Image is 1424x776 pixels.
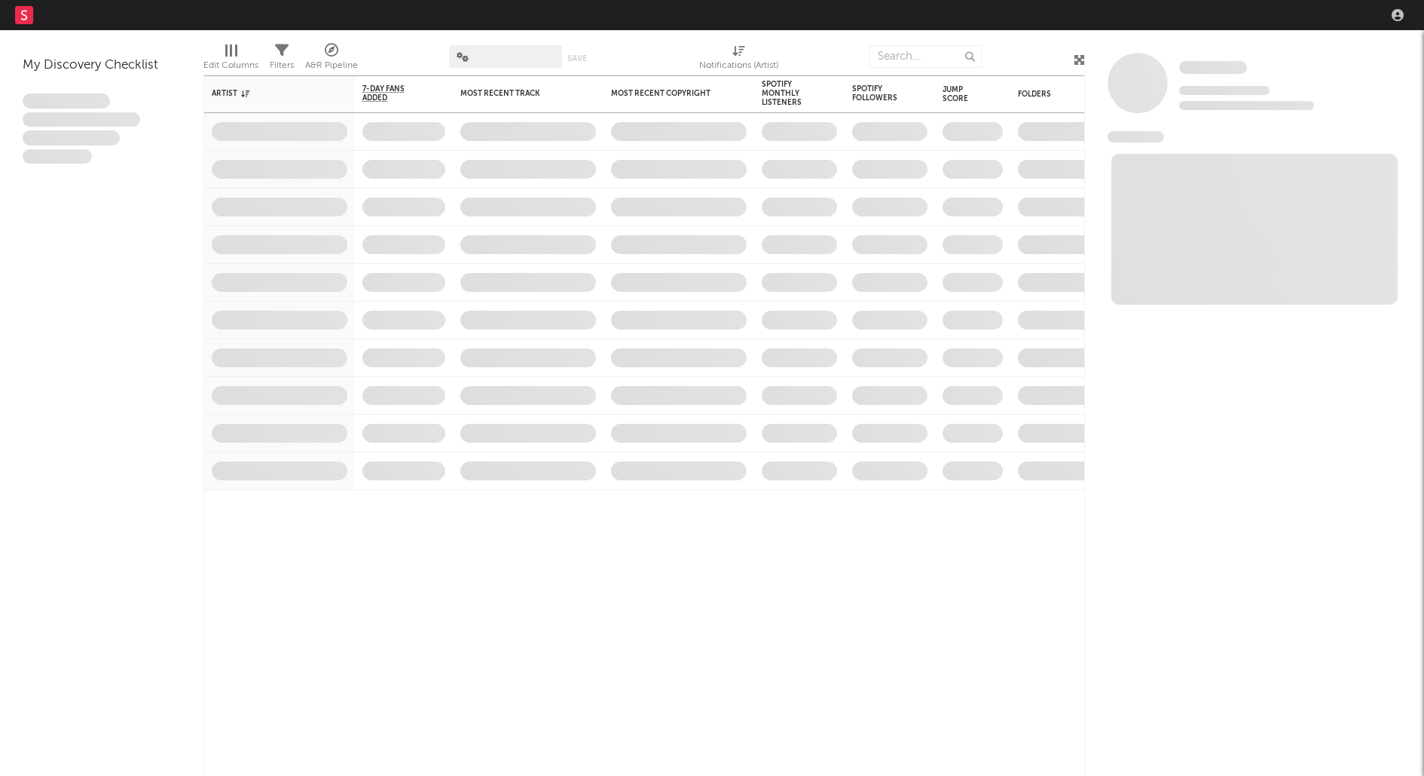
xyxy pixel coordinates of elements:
div: A&R Pipeline [305,38,358,81]
span: Praesent ac interdum [23,130,120,146]
div: A&R Pipeline [305,57,358,75]
div: Artist [212,89,325,98]
span: Lorem ipsum dolor [23,94,110,109]
div: Edit Columns [203,57,258,75]
span: Aliquam viverra [23,149,92,164]
div: Jump Score [943,85,980,103]
div: Spotify Monthly Listeners [762,80,814,107]
div: Notifications (Artist) [699,38,778,81]
span: Integer aliquet in purus et [23,112,140,127]
button: Save [567,54,587,63]
div: Filters [270,38,294,81]
a: Some Artist [1179,60,1247,75]
span: 7-Day Fans Added [362,84,423,103]
div: Most Recent Track [460,89,573,98]
div: My Discovery Checklist [23,57,181,75]
div: Notifications (Artist) [699,57,778,75]
div: Filters [270,57,294,75]
span: Tracking Since: [DATE] [1179,86,1270,95]
span: 0 fans last week [1179,101,1314,110]
div: Spotify Followers [852,84,905,103]
span: News Feed [1108,131,1164,143]
div: Most Recent Copyright [611,89,724,98]
input: Search... [869,45,982,68]
div: Edit Columns [203,38,258,81]
span: Some Artist [1179,61,1247,74]
div: Folders [1018,90,1131,99]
